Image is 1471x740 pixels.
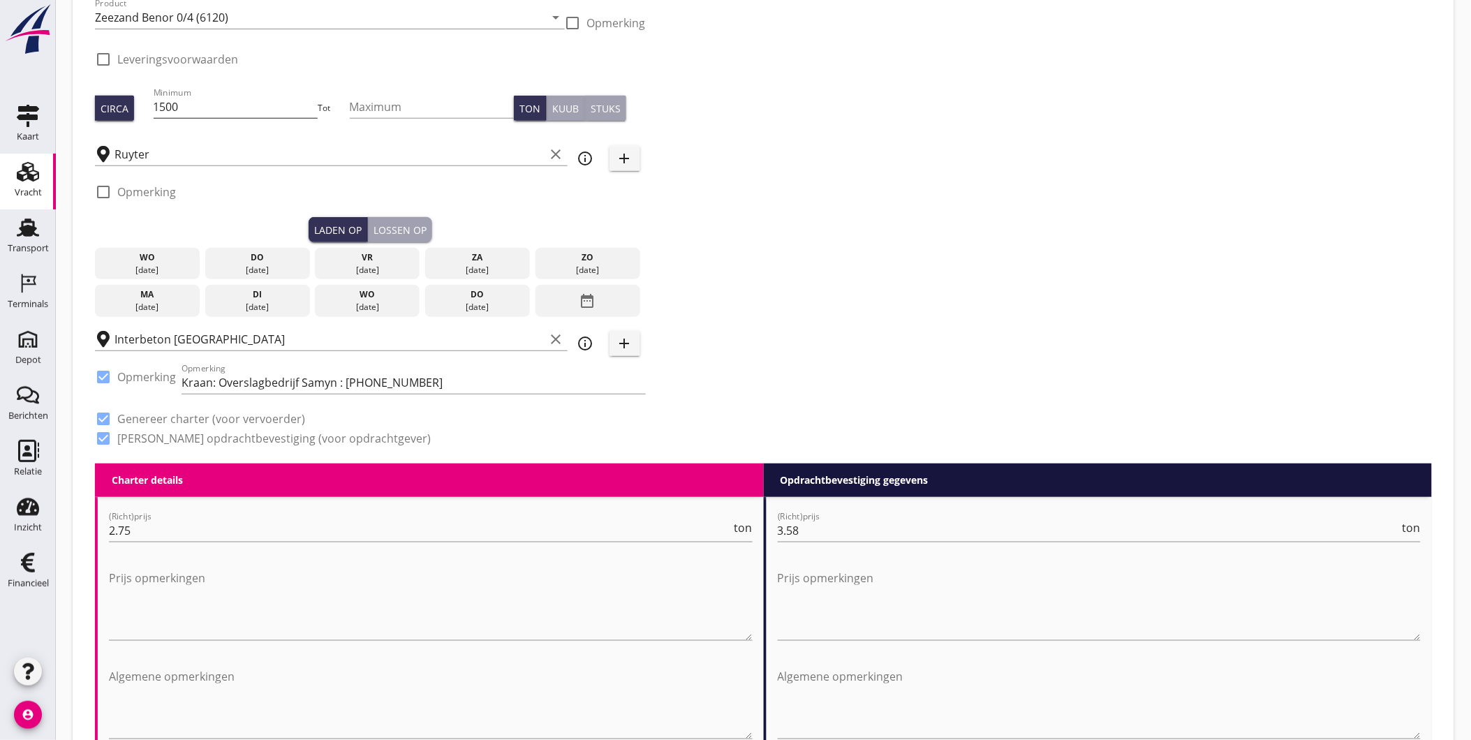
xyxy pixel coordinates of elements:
[98,264,196,276] div: [DATE]
[547,96,585,121] button: Kuub
[539,251,637,264] div: zo
[109,519,732,542] input: (Richt)prijs
[17,132,39,141] div: Kaart
[318,251,416,264] div: vr
[114,328,545,350] input: Losplaats
[101,101,128,116] div: Circa
[519,101,540,116] div: Ton
[117,52,238,66] label: Leveringsvoorwaarden
[15,188,42,197] div: Vracht
[318,264,416,276] div: [DATE]
[95,6,545,29] input: Product
[616,150,633,167] i: add
[429,264,526,276] div: [DATE]
[209,301,306,313] div: [DATE]
[114,143,545,165] input: Laadplaats
[577,150,594,167] i: info_outline
[579,288,596,313] i: date_range
[429,251,526,264] div: za
[109,567,753,640] textarea: Prijs opmerkingen
[154,96,318,118] input: Minimum
[117,185,176,199] label: Opmerking
[591,101,621,116] div: Stuks
[98,301,196,313] div: [DATE]
[8,411,48,420] div: Berichten
[350,96,515,118] input: Maximum
[8,299,48,309] div: Terminals
[548,9,565,26] i: arrow_drop_down
[548,146,565,163] i: clear
[117,412,305,426] label: Genereer charter (voor vervoerder)
[15,355,41,364] div: Depot
[109,665,753,739] textarea: Algemene opmerkingen
[318,288,416,301] div: wo
[429,301,526,313] div: [DATE]
[778,665,1421,739] textarea: Algemene opmerkingen
[209,251,306,264] div: do
[314,223,362,237] div: Laden op
[8,244,49,253] div: Transport
[429,288,526,301] div: do
[577,335,594,352] i: info_outline
[585,96,626,121] button: Stuks
[98,288,196,301] div: ma
[98,251,196,264] div: wo
[3,3,53,55] img: logo-small.a267ee39.svg
[587,16,646,30] label: Opmerking
[552,101,579,116] div: Kuub
[778,519,1400,542] input: (Richt)prijs
[368,217,432,242] button: Lossen op
[539,264,637,276] div: [DATE]
[182,371,646,394] input: Opmerking
[14,701,42,729] i: account_circle
[14,523,42,532] div: Inzicht
[318,301,416,313] div: [DATE]
[548,331,565,348] i: clear
[8,579,49,588] div: Financieel
[734,522,753,533] span: ton
[778,567,1421,640] textarea: Prijs opmerkingen
[514,96,547,121] button: Ton
[117,370,176,384] label: Opmerking
[1403,522,1421,533] span: ton
[318,102,350,114] div: Tot
[374,223,427,237] div: Lossen op
[616,335,633,352] i: add
[209,288,306,301] div: di
[309,217,368,242] button: Laden op
[14,467,42,476] div: Relatie
[209,264,306,276] div: [DATE]
[117,431,431,445] label: [PERSON_NAME] opdrachtbevestiging (voor opdrachtgever)
[95,96,134,121] button: Circa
